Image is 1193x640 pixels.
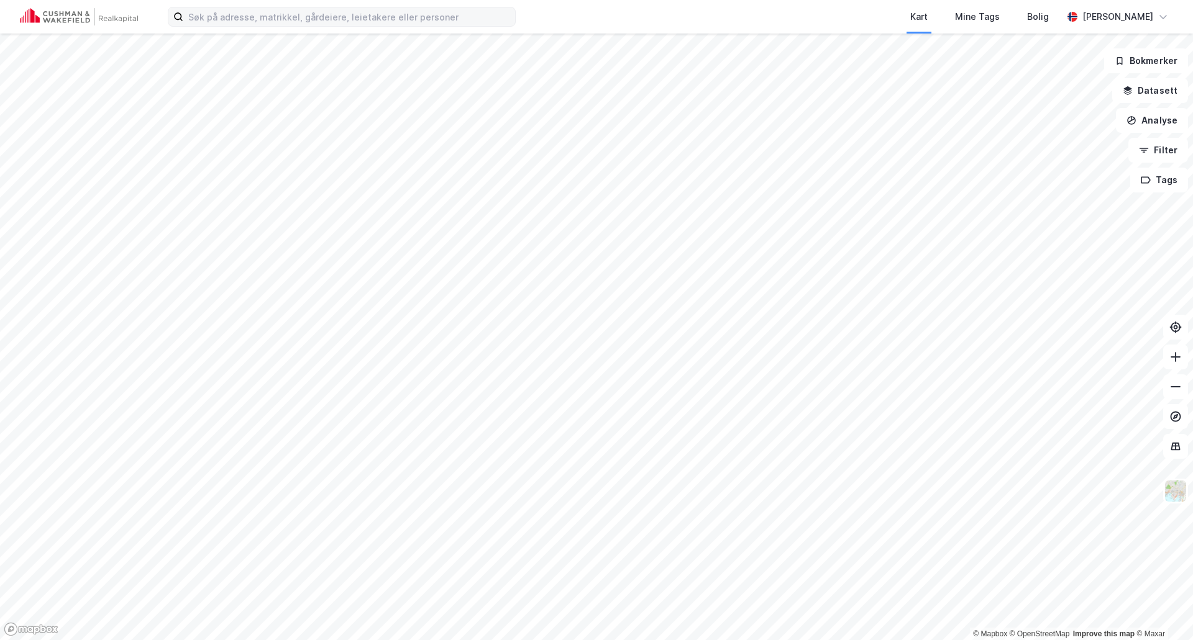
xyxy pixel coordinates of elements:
a: Improve this map [1073,629,1135,638]
button: Bokmerker [1104,48,1188,73]
input: Søk på adresse, matrikkel, gårdeiere, leietakere eller personer [183,7,515,26]
button: Datasett [1112,78,1188,103]
a: Mapbox homepage [4,622,58,636]
div: Mine Tags [955,9,1000,24]
div: Bolig [1027,9,1049,24]
div: [PERSON_NAME] [1082,9,1153,24]
button: Analyse [1116,108,1188,133]
img: Z [1164,479,1187,503]
iframe: Chat Widget [1131,580,1193,640]
a: OpenStreetMap [1010,629,1070,638]
img: cushman-wakefield-realkapital-logo.202ea83816669bd177139c58696a8fa1.svg [20,8,138,25]
a: Mapbox [973,629,1007,638]
div: Kart [910,9,928,24]
div: Kontrollprogram for chat [1131,580,1193,640]
button: Filter [1128,138,1188,163]
button: Tags [1130,168,1188,192]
